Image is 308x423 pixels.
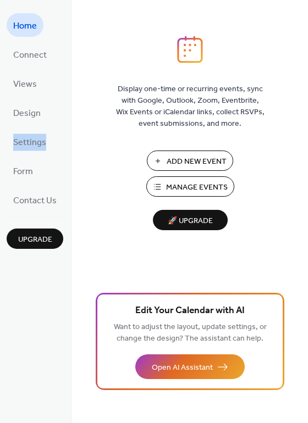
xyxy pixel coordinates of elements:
[7,159,40,182] a: Form
[13,105,41,122] span: Design
[7,188,63,211] a: Contact Us
[13,192,57,209] span: Contact Us
[135,354,245,379] button: Open AI Assistant
[116,84,265,130] span: Display one-time or recurring events, sync with Google, Outlook, Zoom, Eventbrite, Wix Events or ...
[166,182,228,193] span: Manage Events
[167,156,227,168] span: Add New Event
[177,36,202,63] img: logo_icon.svg
[13,47,47,64] span: Connect
[114,320,267,346] span: Want to adjust the layout, update settings, or change the design? The assistant can help.
[13,134,46,151] span: Settings
[13,76,37,93] span: Views
[7,130,53,153] a: Settings
[7,71,43,95] a: Views
[13,18,37,35] span: Home
[13,163,33,180] span: Form
[18,234,52,246] span: Upgrade
[7,42,53,66] a: Connect
[159,214,221,229] span: 🚀 Upgrade
[152,362,213,374] span: Open AI Assistant
[7,13,43,37] a: Home
[147,151,233,171] button: Add New Event
[135,303,245,319] span: Edit Your Calendar with AI
[7,229,63,249] button: Upgrade
[146,176,234,197] button: Manage Events
[153,210,228,230] button: 🚀 Upgrade
[7,101,47,124] a: Design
